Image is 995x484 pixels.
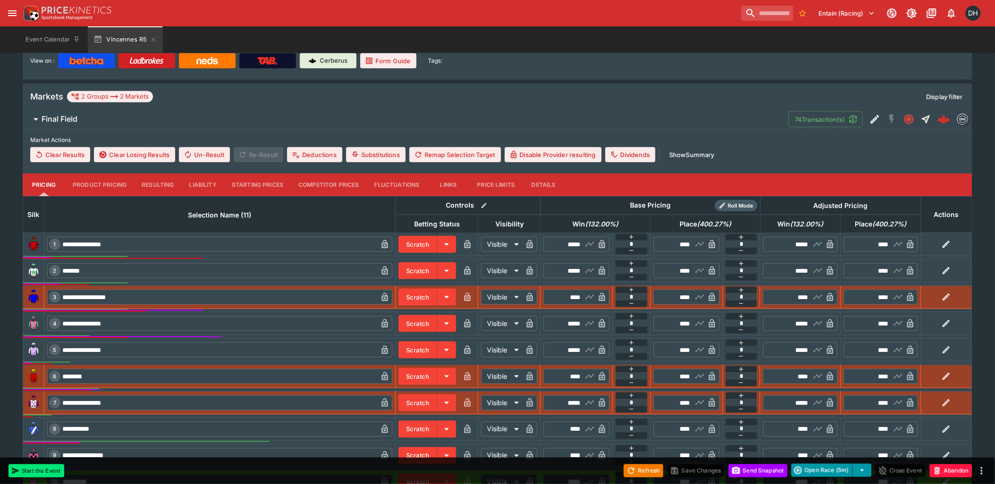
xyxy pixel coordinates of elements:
button: Scratch [399,236,437,253]
label: Tags: [428,53,442,68]
button: Open Race (5m) [791,464,853,477]
button: Pricing [23,174,65,196]
button: Details [522,174,565,196]
span: Roll Mode [724,202,757,210]
img: runner 1 [26,237,41,252]
button: Scratch [399,394,437,411]
h6: Final Field [42,114,77,124]
img: runner 3 [26,290,41,305]
button: Scratch [399,368,437,385]
a: Cerberus [300,53,357,68]
button: Event Calendar [20,26,86,53]
span: 9 [51,452,59,459]
button: Scratch [399,262,437,279]
button: SGM Disabled [884,111,901,128]
input: search [741,6,793,21]
span: Win(132.00%) [767,218,834,230]
label: Market Actions [30,133,965,147]
button: Fluctuations [367,174,427,196]
h5: Markets [30,91,63,102]
div: Visible [481,369,522,384]
span: Mark an event as closed and abandoned. [930,465,972,475]
button: Remap Selection Target [409,147,501,162]
img: runner 4 [26,316,41,331]
span: 6 [51,373,59,380]
em: ( 400.27 %) [697,218,731,230]
button: Notifications [943,5,960,22]
div: Visible [481,342,522,358]
img: runner 9 [26,448,41,463]
span: Un-Result [179,147,230,162]
span: Betting Status [404,218,470,230]
div: Base Pricing [627,200,675,211]
button: Scratch [399,289,437,306]
button: Bulk edit [478,200,490,212]
em: ( 132.00 %) [586,218,619,230]
span: 5 [51,347,59,353]
button: David Howard [963,3,984,24]
button: Substitutions [346,147,406,162]
button: Scratch [399,421,437,438]
button: open drawer [4,5,21,22]
button: Closed [901,111,918,128]
img: Cerberus [309,57,316,65]
span: 4 [51,320,59,327]
p: Cerberus [320,56,348,66]
button: Select Tenant [813,6,881,21]
div: Visible [481,316,522,331]
img: betmakers [958,114,968,125]
button: 74Transaction(s) [789,111,863,127]
span: 3 [51,294,59,300]
div: Visible [481,422,522,437]
th: Actions [921,196,972,233]
img: runner 6 [26,369,41,384]
img: logo-cerberus--red.svg [937,113,951,126]
button: more [976,465,987,476]
div: Visible [481,448,522,463]
button: Final Field [23,110,789,129]
div: Visible [481,290,522,305]
button: Starting Prices [224,174,291,196]
button: Start the Event [9,464,64,477]
button: Competitor Prices [291,174,367,196]
span: Place(400.27%) [670,218,742,230]
em: ( 400.27 %) [873,218,907,230]
img: PriceKinetics Logo [21,4,40,23]
img: Betcha [69,57,103,65]
button: Resulting [134,174,181,196]
img: runner 5 [26,342,41,358]
button: Scratch [399,342,437,359]
button: Vincennes R5 [88,26,163,53]
button: Product Pricing [65,174,134,196]
img: runner 2 [26,263,41,278]
button: select merge strategy [853,464,872,477]
button: Straight [918,111,935,128]
button: Documentation [923,5,940,22]
span: Place(400.27%) [845,218,917,230]
div: David Howard [966,6,981,21]
button: Liability [182,174,224,196]
button: No Bookmarks [795,6,810,21]
em: ( 132.00 %) [791,218,824,230]
button: Scratch [399,447,437,464]
div: 48378397-e99b-4717-918c-8f856b3fd2f9 [937,113,951,126]
div: Visible [481,263,522,278]
span: Visibility [485,218,534,230]
button: Refresh [624,464,663,477]
th: Controls [396,196,541,215]
a: 48378397-e99b-4717-918c-8f856b3fd2f9 [935,110,953,129]
button: Deductions [287,147,342,162]
div: Visible [481,237,522,252]
span: Win(132.00%) [562,218,629,230]
button: Clear Results [30,147,90,162]
img: PriceKinetics [42,7,111,14]
img: TabNZ [258,57,278,65]
span: Re-Result [234,147,283,162]
button: Price Limits [470,174,523,196]
img: Sportsbook Management [42,16,93,20]
span: 1 [52,241,58,248]
label: View on : [30,53,54,68]
img: Ladbrokes [129,57,164,65]
div: split button [791,464,872,477]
